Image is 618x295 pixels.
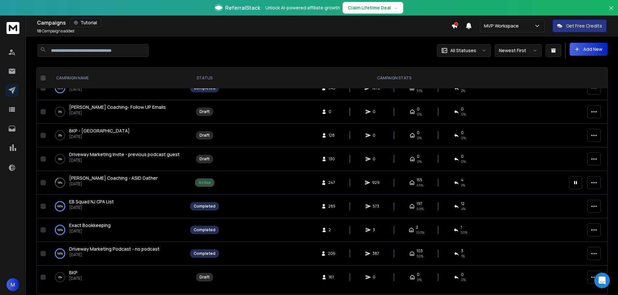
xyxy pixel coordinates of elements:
span: 161 [329,275,335,280]
td: 100%EB Squad NJ CPA List[DATE] [48,195,186,218]
p: [DATE] [69,181,158,187]
p: Campaigns added [37,28,74,34]
span: 3 [373,227,379,233]
div: Completed [194,227,215,233]
span: 1 % [461,254,465,259]
th: CAMPAIGN NAME [48,68,186,89]
span: 285 [328,204,335,209]
div: Campaigns [37,18,451,27]
span: 0 [461,107,464,112]
span: 0% [417,135,422,141]
span: 2 [416,225,418,230]
span: [PERSON_NAME] Coaching- Follow UP Emails [69,104,166,110]
span: 4 % [461,206,466,211]
td: 100%Driveway Marketing Podcast - no podcast[DATE] [48,242,186,266]
span: 50 % [417,254,423,259]
p: Unlock AI-powered affiliate growth [265,5,340,11]
span: Exact Bookkeeping [69,222,111,228]
span: 0 [373,109,379,114]
span: 0% [417,159,422,164]
span: 0% [417,277,422,282]
div: Completed [194,251,215,256]
span: 2 % [461,88,465,93]
p: 100 % [57,250,63,257]
span: 51 % [417,88,422,93]
button: Tutorial [70,18,101,27]
a: BKP - [GEOGRAPHIC_DATA] [69,128,130,134]
span: 10 [37,28,41,34]
td: 0%Driveway Marketing Invite - previous podcast guest[DATE] [48,147,186,171]
span: 100 % [416,230,424,235]
span: 0% [461,112,466,117]
button: Add New [570,43,608,56]
td: 0%BKP - [GEOGRAPHIC_DATA][DATE] [48,124,186,147]
span: → [394,5,398,11]
button: Newest First [495,44,542,57]
span: 0% [461,135,466,141]
div: Draft [200,109,210,114]
button: M [6,278,19,291]
p: 0 % [58,274,62,280]
p: MVP Workspace [484,23,521,29]
a: [PERSON_NAME] Coaching- Follow UP Emails [69,104,166,110]
span: 69 % [417,206,424,211]
p: Get Free Credits [566,23,602,29]
a: EB Squad NJ CPA List [69,199,114,205]
p: 0 % [58,132,62,139]
div: Open Intercom Messenger [594,273,610,288]
p: 0 % [58,108,62,115]
span: 0 [373,275,379,280]
p: All Statuses [450,47,476,54]
span: 0% [417,112,422,117]
span: 103 [417,248,423,254]
span: 387 [372,251,379,256]
span: 0% [461,159,466,164]
p: [DATE] [69,276,82,281]
p: [DATE] [69,252,160,257]
span: 929 [372,180,380,185]
p: [DATE] [69,158,180,163]
a: [PERSON_NAME] Coaching - ASID Gather [69,175,158,181]
p: [DATE] [69,87,114,92]
button: Claim Lifetime Deal→ [343,2,403,14]
span: 0 [461,130,464,135]
span: 12 [461,201,465,206]
p: [DATE] [69,205,114,210]
a: BKP [69,269,78,276]
span: 63 % [417,183,423,188]
span: 2 % [461,183,465,188]
span: 3 [461,248,463,254]
div: Draft [200,133,210,138]
p: 100 % [57,203,63,210]
td: 19%[PERSON_NAME] Coaching - ASID Gather[DATE] [48,171,186,195]
span: 1 [461,225,462,230]
span: ReferralStack [225,4,260,12]
span: 50 % [461,230,467,235]
div: Draft [200,275,210,280]
th: CAMPAIGN STATS [223,68,565,89]
p: [DATE] [69,134,130,139]
p: [DATE] [69,110,166,116]
p: 100 % [57,227,63,233]
button: Close banner [607,4,615,19]
span: Driveway Marketing Podcast - no podcast [69,246,160,252]
span: 128 [329,133,335,138]
span: 2 [329,227,335,233]
a: Driveway Marketing Invite - previous podcast guest [69,151,180,158]
span: 197 [417,201,422,206]
div: Completed [194,204,215,209]
button: Get Free Credits [552,19,607,32]
th: STATUS [186,68,223,89]
div: Active [199,180,211,185]
p: [DATE] [69,229,111,234]
span: 155 [417,177,422,183]
span: [PERSON_NAME] Coaching - ASID Gather [69,175,158,181]
div: Draft [200,156,210,162]
td: 0%BKP[DATE] [48,266,186,289]
span: 0 [329,109,335,114]
span: 4 [461,177,464,183]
